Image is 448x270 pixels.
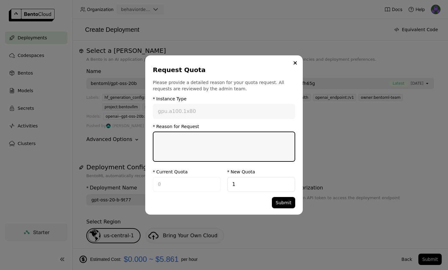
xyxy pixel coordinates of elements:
div: New Quota [231,169,255,174]
div: Instance Type [156,96,187,101]
div: Current Quota [156,169,188,174]
button: Submit [272,197,295,208]
button: Close [291,59,299,67]
div: Reason for Request [156,124,199,129]
div: Request Quota [153,65,293,74]
p: Please provide a detailed reason for your quota request. All requests are reviewed by the admin t... [153,79,295,92]
div: dialog [145,55,303,215]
